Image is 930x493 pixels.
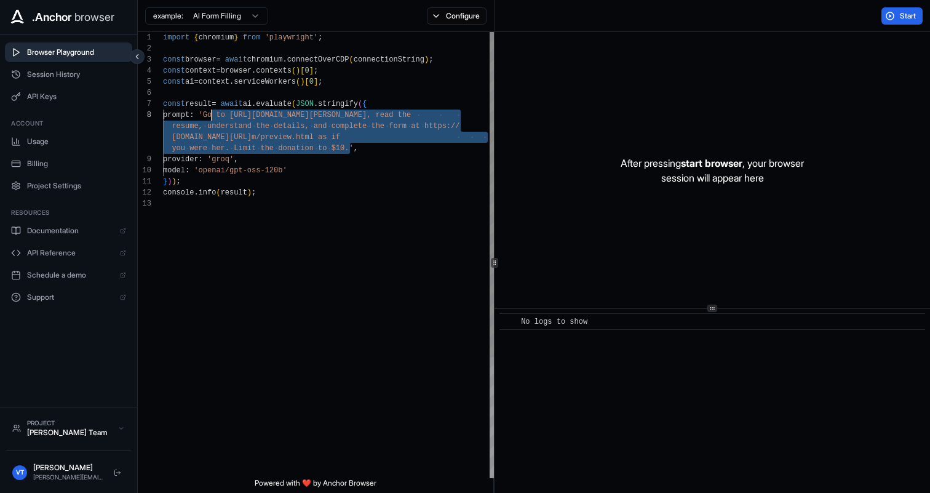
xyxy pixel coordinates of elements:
[163,55,185,64] span: const
[282,55,287,64] span: .
[11,208,126,217] h3: Resources
[354,144,358,153] span: ,
[304,66,309,75] span: 0
[292,66,296,75] span: (
[163,166,185,175] span: model
[138,154,151,165] div: 9
[27,248,114,258] span: API Reference
[27,226,114,236] span: Documentation
[27,137,126,146] span: Usage
[27,92,126,102] span: API Keys
[138,198,151,209] div: 13
[138,187,151,198] div: 12
[185,166,189,175] span: :
[185,78,194,86] span: ai
[138,165,151,176] div: 10
[881,7,923,25] button: Start
[5,176,132,196] button: Project Settings
[189,111,194,119] span: :
[252,100,256,108] span: .
[243,100,252,108] span: ai
[138,110,151,121] div: 8
[194,78,198,86] span: =
[138,176,151,187] div: 11
[296,78,300,86] span: (
[300,66,304,75] span: [
[138,98,151,110] div: 7
[138,76,151,87] div: 5
[5,87,132,106] button: API Keys
[7,7,27,27] img: Anchor Icon
[5,287,132,307] a: Support
[138,65,151,76] div: 4
[74,9,114,26] span: browser
[384,111,411,119] span: ad the
[138,43,151,54] div: 2
[5,243,132,263] a: API Reference
[172,133,252,142] span: [DOMAIN_NAME][URL]
[138,32,151,43] div: 1
[27,292,114,302] span: Support
[110,465,125,480] button: Logout
[216,188,220,197] span: (
[265,33,318,42] span: 'playwright'
[27,47,126,57] span: Browser Playground
[172,122,393,130] span: resume, understand the details, and complete the f
[521,318,587,326] span: No logs to show
[194,188,198,197] span: .
[300,78,304,86] span: )
[221,188,247,197] span: result
[167,177,172,186] span: )
[296,100,314,108] span: JSON
[199,33,234,42] span: chromium
[33,473,104,482] div: [PERSON_NAME][EMAIL_ADDRESS][DOMAIN_NAME]
[6,414,131,443] button: Project[PERSON_NAME] Team
[32,9,72,26] span: .Anchor
[314,78,318,86] span: ]
[130,49,145,64] button: Collapse sidebar
[252,188,256,197] span: ;
[221,100,243,108] span: await
[5,132,132,151] button: Usage
[207,155,234,164] span: 'groq'
[621,156,804,185] p: After pressing , your browser session will appear here
[163,177,167,186] span: }
[11,119,126,128] h3: Account
[243,33,261,42] span: from
[287,55,349,64] span: connectOverCDP
[5,265,132,285] a: Schedule a demo
[309,78,314,86] span: 0
[229,78,234,86] span: .
[221,66,252,75] span: browser
[27,181,126,191] span: Project Settings
[163,78,185,86] span: const
[27,419,111,428] div: Project
[27,270,114,280] span: Schedule a demo
[424,55,429,64] span: )
[304,78,309,86] span: [
[177,177,181,186] span: ;
[506,316,512,328] span: ​
[194,166,287,175] span: 'openai/gpt-oss-120b'
[163,188,194,197] span: console
[292,100,296,108] span: (
[163,155,199,164] span: provider
[163,111,189,119] span: prompt
[199,78,229,86] span: context
[318,78,322,86] span: ;
[234,155,238,164] span: ,
[199,155,203,164] span: :
[681,157,742,169] span: start browser
[216,66,220,75] span: =
[358,100,362,108] span: (
[5,65,132,84] button: Session History
[216,55,220,64] span: =
[185,100,212,108] span: result
[199,111,384,119] span: 'Go to [URL][DOMAIN_NAME][PERSON_NAME], re
[234,78,296,86] span: serviceWorkers
[393,122,459,130] span: orm at https://
[163,33,189,42] span: import
[314,66,318,75] span: ;
[138,87,151,98] div: 6
[256,100,292,108] span: evaluate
